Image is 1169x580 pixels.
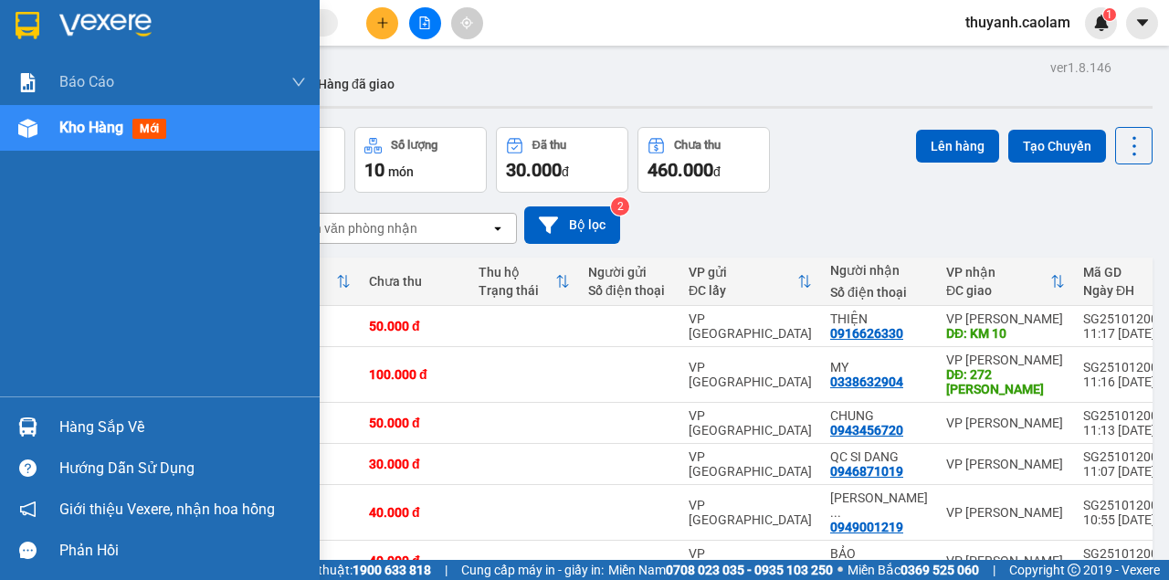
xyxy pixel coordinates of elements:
[946,416,1065,430] div: VP [PERSON_NAME]
[59,498,275,521] span: Giới thiệu Vexere, nhận hoa hồng
[946,554,1065,568] div: VP [PERSON_NAME]
[951,11,1085,34] span: thuyanh.caolam
[19,501,37,518] span: notification
[19,542,37,559] span: message
[409,7,441,39] button: file-add
[369,274,460,289] div: Chưa thu
[713,164,721,179] span: đ
[946,353,1065,367] div: VP [PERSON_NAME]
[354,127,487,193] button: Số lượng10món
[830,449,928,464] div: QC SI DANG
[562,164,569,179] span: đ
[830,360,928,374] div: MY
[418,16,431,29] span: file-add
[588,283,670,298] div: Số điện thoại
[830,505,841,520] span: ...
[291,75,306,90] span: down
[916,130,999,163] button: Lên hàng
[830,546,928,561] div: BẢO
[830,263,928,278] div: Người nhận
[1083,265,1158,279] div: Mã GD
[1134,15,1151,31] span: caret-down
[830,311,928,326] div: THIỆN
[648,159,713,181] span: 460.000
[369,457,460,471] div: 30.000 đ
[1126,7,1158,39] button: caret-down
[461,560,604,580] span: Cung cấp máy in - giấy in:
[937,258,1074,306] th: Toggle SortBy
[611,197,629,216] sup: 2
[674,139,721,152] div: Chưa thu
[830,490,928,520] div: CONG DINH CAR
[18,73,37,92] img: solution-icon
[993,560,995,580] span: |
[689,546,812,575] div: VP [GEOGRAPHIC_DATA]
[59,414,306,441] div: Hàng sắp về
[689,408,812,438] div: VP [GEOGRAPHIC_DATA]
[837,566,843,574] span: ⚪️
[366,7,398,39] button: plus
[1050,58,1111,78] div: ver 1.8.146
[1093,15,1110,31] img: icon-new-feature
[608,560,833,580] span: Miền Nam
[445,560,448,580] span: |
[946,457,1065,471] div: VP [PERSON_NAME]
[946,283,1050,298] div: ĐC giao
[830,408,928,423] div: CHUNG
[1103,8,1116,21] sup: 1
[679,258,821,306] th: Toggle SortBy
[59,119,123,136] span: Kho hàng
[376,16,389,29] span: plus
[1106,8,1112,21] span: 1
[469,258,579,306] th: Toggle SortBy
[263,560,431,580] span: Hỗ trợ kỹ thuật:
[1068,564,1080,576] span: copyright
[369,367,460,382] div: 100.000 đ
[369,554,460,568] div: 40.000 đ
[666,563,833,577] strong: 0708 023 035 - 0935 103 250
[132,119,166,139] span: mới
[830,374,903,389] div: 0338632904
[369,416,460,430] div: 50.000 đ
[19,459,37,477] span: question-circle
[689,498,812,527] div: VP [GEOGRAPHIC_DATA]
[369,319,460,333] div: 50.000 đ
[388,164,414,179] span: món
[490,221,505,236] svg: open
[364,159,384,181] span: 10
[689,449,812,479] div: VP [GEOGRAPHIC_DATA]
[391,139,437,152] div: Số lượng
[59,537,306,564] div: Phản hồi
[353,563,431,577] strong: 1900 633 818
[59,455,306,482] div: Hướng dẫn sử dụng
[532,139,566,152] div: Đã thu
[291,219,417,237] div: Chọn văn phòng nhận
[830,285,928,300] div: Số điện thoại
[18,119,37,138] img: warehouse-icon
[496,127,628,193] button: Đã thu30.000đ
[900,563,979,577] strong: 0369 525 060
[830,520,903,534] div: 0949001219
[830,464,903,479] div: 0946871019
[16,12,39,39] img: logo-vxr
[303,62,409,106] button: Hàng đã giao
[689,311,812,341] div: VP [GEOGRAPHIC_DATA]
[946,311,1065,326] div: VP [PERSON_NAME]
[830,423,903,438] div: 0943456720
[506,159,562,181] span: 30.000
[18,417,37,437] img: warehouse-icon
[946,505,1065,520] div: VP [PERSON_NAME]
[479,283,555,298] div: Trạng thái
[59,70,114,93] span: Báo cáo
[946,367,1065,396] div: DĐ: 272 TRAN HUNG DAO
[689,283,797,298] div: ĐC lấy
[689,360,812,389] div: VP [GEOGRAPHIC_DATA]
[946,326,1065,341] div: DĐ: KM 10
[588,265,670,279] div: Người gửi
[637,127,770,193] button: Chưa thu460.000đ
[479,265,555,279] div: Thu hộ
[848,560,979,580] span: Miền Bắc
[460,16,473,29] span: aim
[524,206,620,244] button: Bộ lọc
[451,7,483,39] button: aim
